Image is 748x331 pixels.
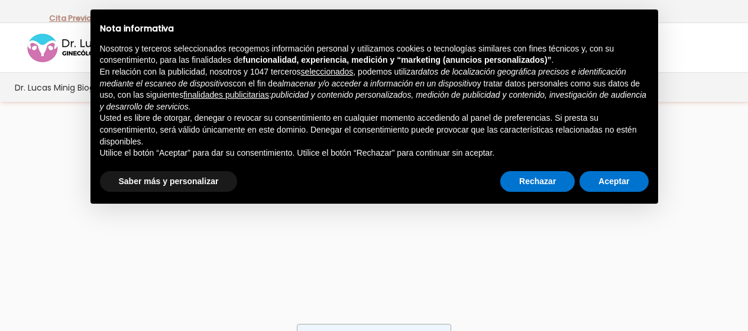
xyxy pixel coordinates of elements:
button: seleccionados [301,66,354,78]
button: Saber más y personalizar [100,171,238,192]
p: Usted es libre de otorgar, denegar o revocar su consentimiento en cualquier momento accediendo al... [100,113,649,147]
p: En relación con la publicidad, nosotros y 1047 terceros , podemos utilizar con el fin de y tratar... [100,66,649,113]
em: publicidad y contenido personalizados, medición de publicidad y contenido, investigación de audie... [100,90,647,111]
span: Biografía [77,81,114,94]
button: Rechazar [500,171,575,192]
p: Nosotros y terceros seleccionados recogemos información personal y utilizamos cookies o tecnologí... [100,43,649,66]
a: Dr. Lucas Minig [14,73,76,102]
button: finalidades publicitarias [183,89,269,101]
p: Utilice el botón “Aceptar” para dar su consentimiento. Utilice el botón “Rechazar” para continuar... [100,147,649,159]
button: Aceptar [579,171,648,192]
a: Cita Previa [49,12,92,24]
p: - [49,11,96,26]
em: datos de localización geográfica precisos e identificación mediante el escaneo de dispositivos [100,67,626,88]
em: almacenar y/o acceder a información en un dispositivo [277,79,477,88]
h2: Nota informativa [100,24,649,34]
span: Dr. Lucas Minig [15,81,75,94]
strong: funcionalidad, experiencia, medición y “marketing (anuncios personalizados)” [243,55,552,65]
a: Biografía [76,73,115,102]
